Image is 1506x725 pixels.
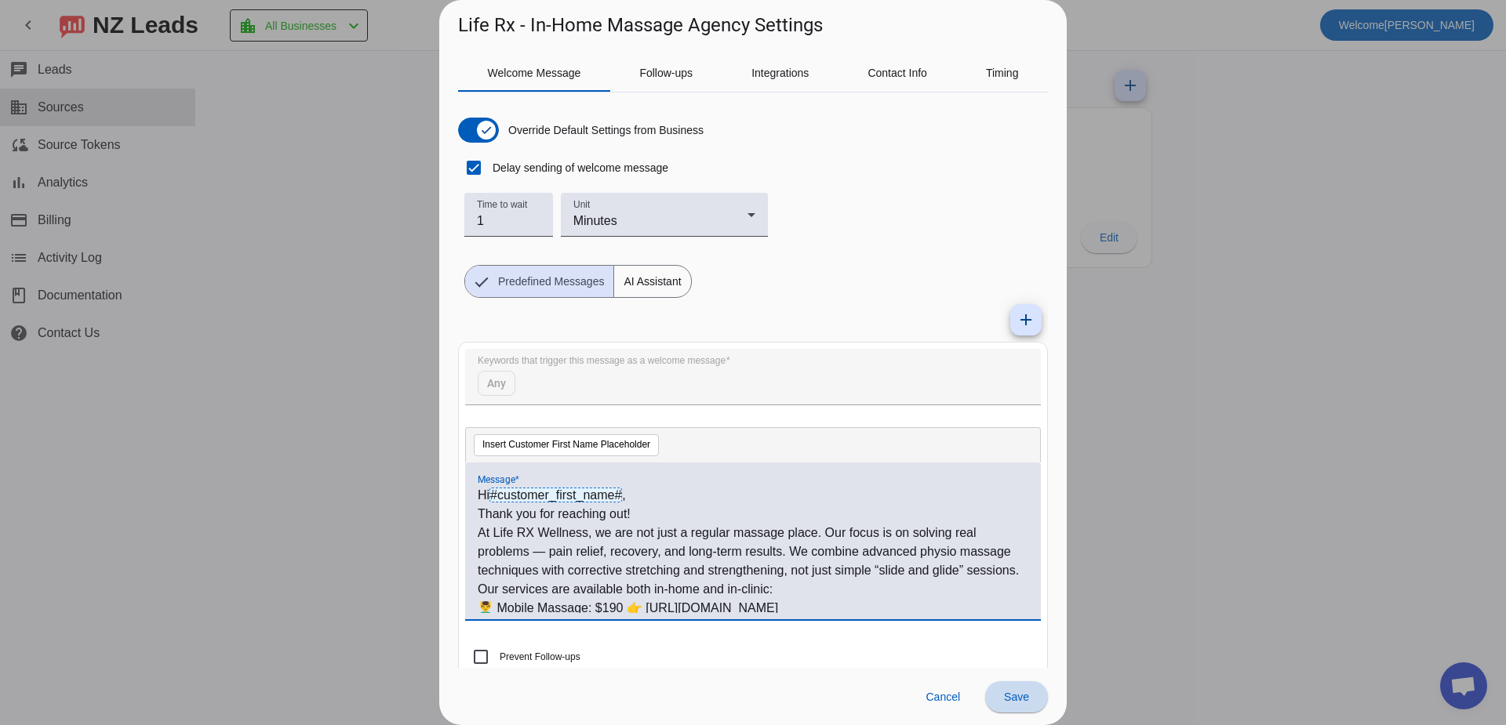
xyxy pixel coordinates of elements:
[478,356,726,366] mat-label: Keywords that trigger this message as a welcome message
[489,488,622,502] span: #customer_first_name#
[1017,310,1035,329] mat-icon: add
[926,691,960,703] span: Cancel
[1004,691,1029,703] span: Save
[985,681,1048,712] button: Save
[986,67,1019,78] span: Timing
[478,524,1028,580] p: At Life RX Wellness, we are not just a regular massage place. Our focus is on solving real proble...
[478,580,1028,599] p: Our services are available both in-home and in-clinic:
[751,67,809,78] span: Integrations
[497,649,580,665] label: Prevent Follow-ups
[573,214,617,227] span: Minutes
[474,434,659,456] button: Insert Customer First Name Placeholder
[478,599,1028,618] p: 💆‍♂️ Mobile Massage: $190 👉 [URL][DOMAIN_NAME]
[573,200,590,210] mat-label: Unit
[639,67,693,78] span: Follow-ups
[489,160,668,176] label: Delay sending of welcome message
[478,486,1028,505] p: Hi ,
[478,505,1028,524] p: Thank you for reaching out!
[489,266,613,297] span: Predefined Messages
[614,266,690,297] span: AI Assistant
[505,122,704,138] label: Override Default Settings from Business
[477,200,527,210] mat-label: Time to wait
[913,681,973,712] button: Cancel
[868,67,927,78] span: Contact Info
[488,67,581,78] span: Welcome Message
[458,13,823,38] h1: Life Rx - In-Home Massage Agency Settings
